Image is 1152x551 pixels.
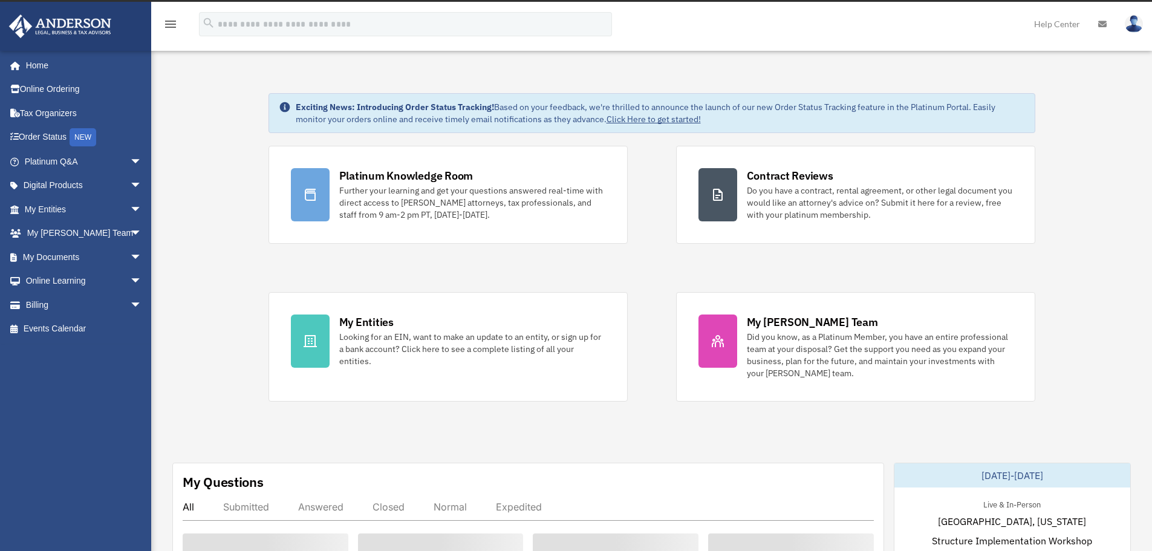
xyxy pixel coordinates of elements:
[296,102,494,112] strong: Exciting News: Introducing Order Status Tracking!
[298,501,343,513] div: Answered
[974,497,1050,510] div: Live & In-Person
[8,53,154,77] a: Home
[163,21,178,31] a: menu
[676,292,1035,402] a: My [PERSON_NAME] Team Did you know, as a Platinum Member, you have an entire professional team at...
[339,184,605,221] div: Further your learning and get your questions answered real-time with direct access to [PERSON_NAM...
[296,101,1025,125] div: Based on your feedback, we're thrilled to announce the launch of our new Order Status Tracking fe...
[339,331,605,367] div: Looking for an EIN, want to make an update to an entity, or sign up for a bank account? Click her...
[434,501,467,513] div: Normal
[8,101,160,125] a: Tax Organizers
[130,149,154,174] span: arrow_drop_down
[223,501,269,513] div: Submitted
[130,197,154,222] span: arrow_drop_down
[163,17,178,31] i: menu
[202,16,215,30] i: search
[8,317,160,341] a: Events Calendar
[130,174,154,198] span: arrow_drop_down
[747,168,833,183] div: Contract Reviews
[339,168,473,183] div: Platinum Knowledge Room
[932,533,1092,548] span: Structure Implementation Workshop
[1125,15,1143,33] img: User Pic
[130,269,154,294] span: arrow_drop_down
[70,128,96,146] div: NEW
[8,245,160,269] a: My Documentsarrow_drop_down
[130,245,154,270] span: arrow_drop_down
[8,293,160,317] a: Billingarrow_drop_down
[8,125,160,150] a: Order StatusNEW
[183,501,194,513] div: All
[747,184,1013,221] div: Do you have a contract, rental agreement, or other legal document you would like an attorney's ad...
[938,514,1086,529] span: [GEOGRAPHIC_DATA], [US_STATE]
[496,501,542,513] div: Expedited
[8,221,160,246] a: My [PERSON_NAME] Teamarrow_drop_down
[130,221,154,246] span: arrow_drop_down
[747,331,1013,379] div: Did you know, as a Platinum Member, you have an entire professional team at your disposal? Get th...
[8,269,160,293] a: Online Learningarrow_drop_down
[183,473,264,491] div: My Questions
[676,146,1035,244] a: Contract Reviews Do you have a contract, rental agreement, or other legal document you would like...
[1141,2,1149,9] div: close
[747,315,878,330] div: My [PERSON_NAME] Team
[268,292,628,402] a: My Entities Looking for an EIN, want to make an update to an entity, or sign up for a bank accoun...
[8,77,160,102] a: Online Ordering
[894,463,1130,487] div: [DATE]-[DATE]
[8,174,160,198] a: Digital Productsarrow_drop_down
[607,114,701,125] a: Click Here to get started!
[339,315,394,330] div: My Entities
[268,146,628,244] a: Platinum Knowledge Room Further your learning and get your questions answered real-time with dire...
[5,15,115,38] img: Anderson Advisors Platinum Portal
[130,293,154,318] span: arrow_drop_down
[8,149,160,174] a: Platinum Q&Aarrow_drop_down
[8,197,160,221] a: My Entitiesarrow_drop_down
[373,501,405,513] div: Closed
